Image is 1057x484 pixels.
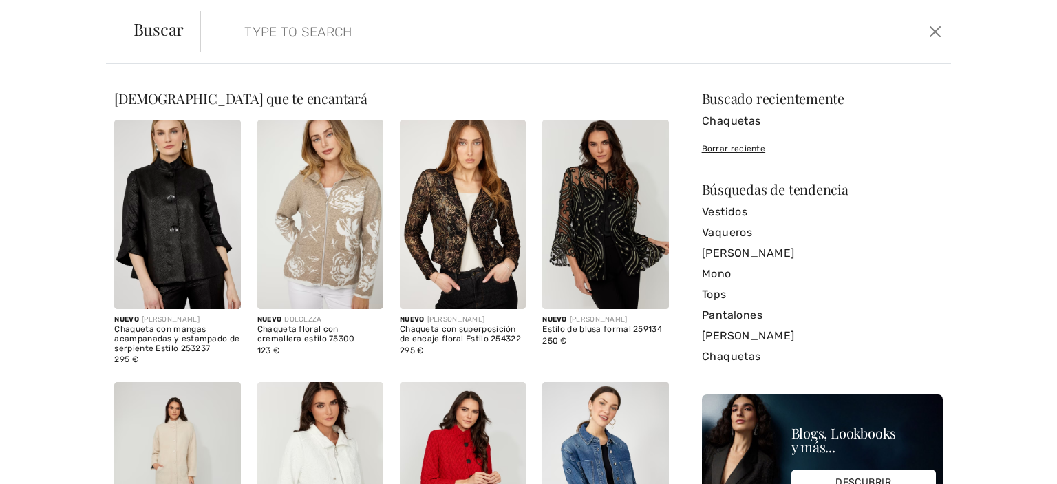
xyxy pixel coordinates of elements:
[400,324,521,344] font: Chaqueta con superposición de encaje floral Estilo 254322
[30,10,67,22] font: Ayuda
[257,346,280,355] font: 123 €
[702,288,727,301] font: Tops
[142,315,200,324] font: [PERSON_NAME]
[702,308,763,322] font: Pantalones
[234,11,752,52] input: TYPE TO SEARCH
[702,284,943,305] a: Tops
[702,144,766,154] font: Borrar reciente
[257,324,355,344] font: Chaqueta floral con cremallera estilo 75300
[702,114,761,127] font: Chaquetas
[702,222,943,243] a: Vaqueros
[570,315,628,324] font: [PERSON_NAME]
[284,315,321,324] font: DOLCEZZA
[702,264,943,284] a: Mono
[702,305,943,326] a: Pantalones
[114,89,367,107] font: [DEMOGRAPHIC_DATA] que te encantará
[702,350,761,363] font: Chaquetas
[134,18,184,40] font: Buscar
[114,120,240,309] img: Snake Print Flare Sleeve jacket Style 253237. Black
[400,120,526,309] img: floral lace overlay jacket Style 254322. Copper/Black
[702,243,943,264] a: [PERSON_NAME]
[702,246,795,260] font: [PERSON_NAME]
[542,324,662,334] font: Estilo de blusa formal 259134
[542,336,567,346] font: 250 €
[427,315,485,324] font: [PERSON_NAME]
[702,111,943,131] a: Chaquetas
[400,315,425,324] font: Nuevo
[702,267,732,280] font: Mono
[702,180,848,198] font: Búsquedas de tendencia
[702,326,943,346] a: [PERSON_NAME]
[702,329,795,342] font: [PERSON_NAME]
[400,346,424,355] font: 295 €
[925,21,946,43] button: Close
[257,315,282,324] font: Nuevo
[114,355,138,364] font: 295 €
[114,315,139,324] font: Nuevo
[791,423,896,456] font: Blogs, Lookbooks y más...
[702,226,753,239] font: Vaqueros
[542,120,668,309] img: Formal Top Style 259134. Black/Gold
[702,205,748,218] font: Vestidos
[542,315,567,324] font: Nuevo
[702,346,943,367] a: Chaquetas
[257,120,383,309] img: Floral Zip-Up Jacket Style 75300. Oatmeal
[702,89,844,107] font: Buscado recientemente
[702,202,943,222] a: Vestidos
[114,324,239,353] font: Chaqueta con mangas acampanadas y estampado de serpiente Estilo 253237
